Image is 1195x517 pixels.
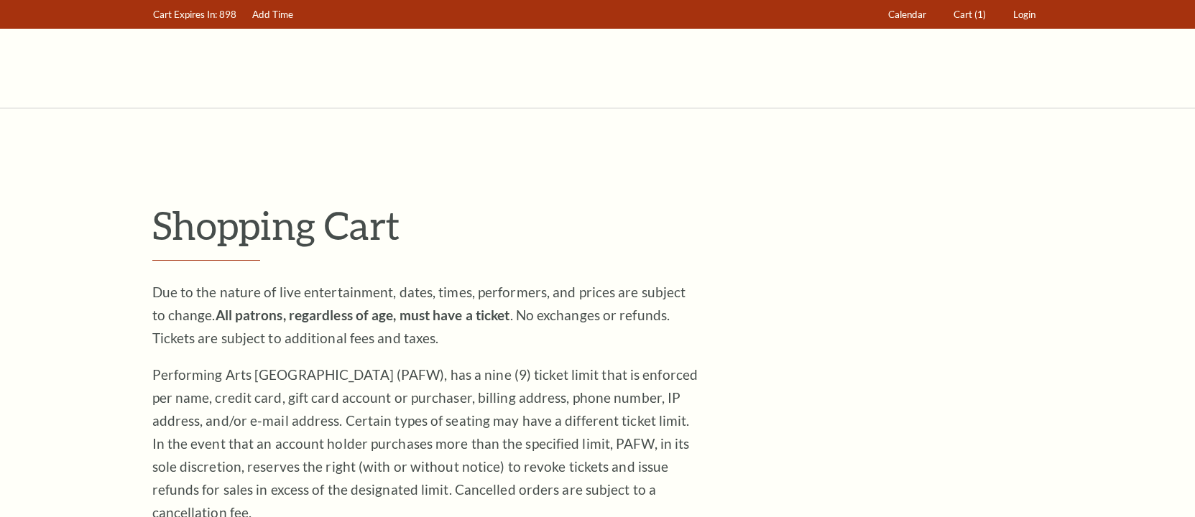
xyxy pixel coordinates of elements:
[888,9,926,20] span: Calendar
[219,9,236,20] span: 898
[1006,1,1042,29] a: Login
[216,307,510,323] strong: All patrons, regardless of age, must have a ticket
[152,284,686,346] span: Due to the nature of live entertainment, dates, times, performers, and prices are subject to chan...
[245,1,300,29] a: Add Time
[946,1,992,29] a: Cart (1)
[954,9,972,20] span: Cart
[974,9,986,20] span: (1)
[152,202,1043,248] p: Shopping Cart
[153,9,217,20] span: Cart Expires In:
[881,1,933,29] a: Calendar
[1013,9,1035,20] span: Login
